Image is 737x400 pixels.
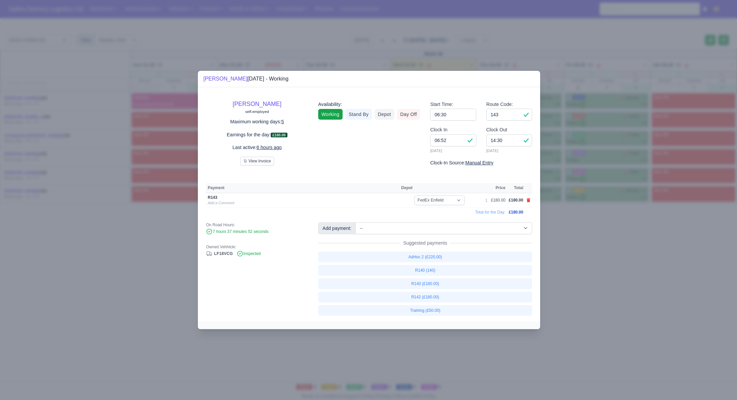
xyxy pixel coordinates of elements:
u: Manual Entry [465,160,493,165]
div: R143 [208,195,358,200]
a: [PERSON_NAME] [203,76,247,82]
span: £180.00 [509,198,523,203]
small: [DATE] [430,148,476,154]
a: Day Off [397,109,420,120]
a: Add a Comment [208,201,234,205]
span: Total for the Day: [475,210,505,215]
a: AdHoc 2 (£220.00) [318,252,532,262]
p: Maximum working days: [206,118,308,126]
iframe: Chat Widget [704,368,737,400]
label: Clock Out [486,126,507,134]
label: Start Time: [430,101,453,108]
u: 6 hours ago [257,145,282,150]
a: Stand By [345,109,372,120]
div: Clock-In Source: [430,159,532,167]
p: Last active: [206,144,308,151]
small: self-employed [245,110,269,114]
a: Training (£50.00) [318,305,532,316]
span: Inspected [237,251,261,256]
a: R140 (£180.00) [318,278,532,289]
div: 1 [485,198,488,203]
a: Depot [375,109,394,120]
span: £180.00 [271,133,287,138]
a: Working [318,109,343,120]
th: Payment [206,183,399,193]
td: £180.00 [489,193,507,208]
div: [DATE] - Working [203,75,288,83]
div: Add payment: [318,222,356,234]
div: 7 hours 37 minutes 52 seconds [206,229,308,235]
div: Availability: [318,101,420,108]
a: [PERSON_NAME] [233,101,281,107]
th: Depot [399,183,484,193]
a: R140 (140) [318,265,532,276]
p: Earnings for the day: [206,131,308,139]
div: Owned Vehhicle: [206,244,308,250]
u: 5 [281,119,284,124]
a: R142 (£180.00) [318,292,532,302]
span: Suggested payments [400,240,450,246]
span: £180.00 [509,210,523,215]
a: LF18VCG [206,251,233,256]
th: Price [489,183,507,193]
button: View Invoice [240,157,274,165]
small: [DATE] [486,148,532,154]
label: Route Code: [486,101,513,108]
label: Clock In [430,126,447,134]
th: Total [507,183,525,193]
div: On Road Hours: [206,222,308,228]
